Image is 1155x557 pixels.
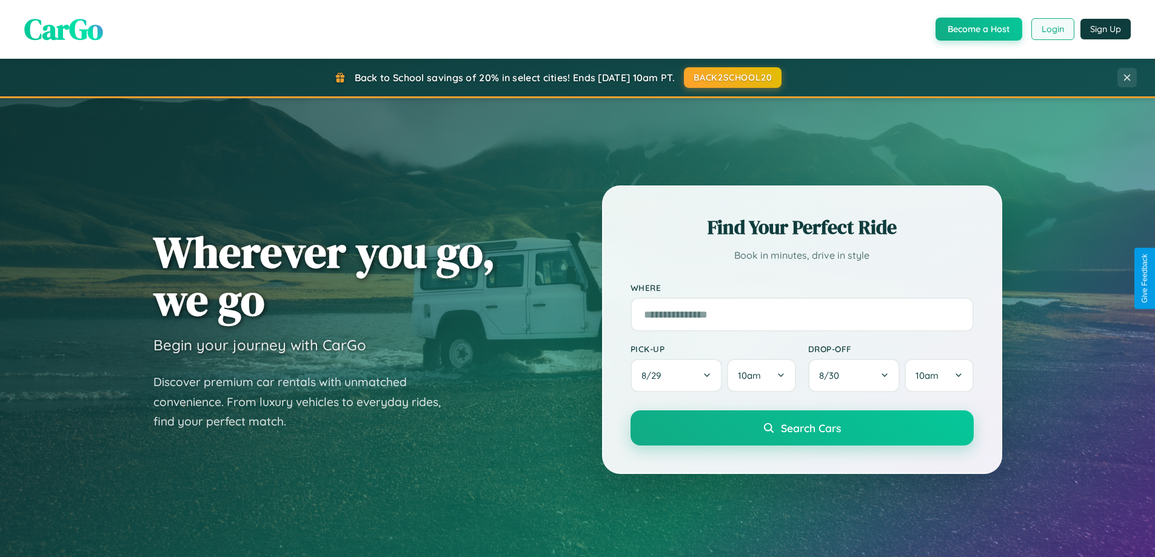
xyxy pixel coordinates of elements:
h2: Find Your Perfect Ride [631,214,974,241]
p: Discover premium car rentals with unmatched convenience. From luxury vehicles to everyday rides, ... [153,372,457,432]
h3: Begin your journey with CarGo [153,336,366,354]
div: Give Feedback [1140,254,1149,303]
button: 8/29 [631,359,723,392]
button: BACK2SCHOOL20 [684,67,782,88]
span: 10am [738,370,761,381]
span: CarGo [24,9,103,49]
label: Where [631,282,974,293]
button: Become a Host [936,18,1022,41]
h1: Wherever you go, we go [153,228,495,324]
label: Pick-up [631,344,796,354]
span: 8 / 29 [641,370,667,381]
label: Drop-off [808,344,974,354]
button: Search Cars [631,410,974,445]
button: Sign Up [1080,19,1131,39]
span: 10am [916,370,939,381]
button: 10am [905,359,973,392]
span: 8 / 30 [819,370,845,381]
span: Search Cars [781,421,841,435]
span: Back to School savings of 20% in select cities! Ends [DATE] 10am PT. [355,72,675,84]
p: Book in minutes, drive in style [631,247,974,264]
button: Login [1031,18,1074,40]
button: 8/30 [808,359,900,392]
button: 10am [727,359,795,392]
